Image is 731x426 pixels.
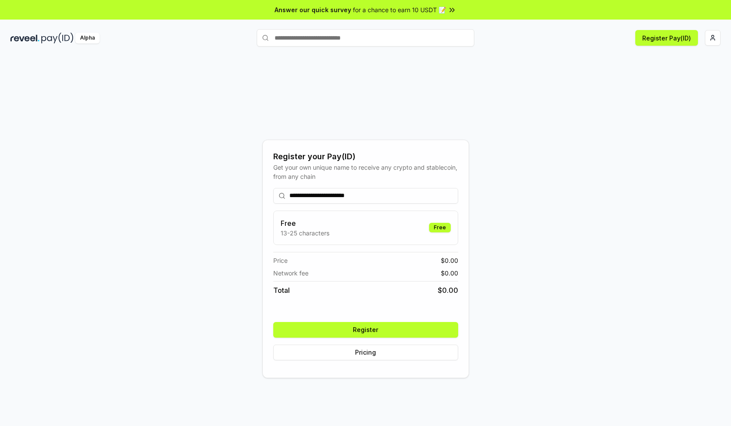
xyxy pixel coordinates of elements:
img: reveel_dark [10,33,40,44]
div: Free [429,223,451,232]
button: Register [273,322,458,338]
div: Alpha [75,33,100,44]
span: $ 0.00 [438,285,458,295]
p: 13-25 characters [281,228,329,238]
button: Register Pay(ID) [635,30,698,46]
img: pay_id [41,33,74,44]
span: $ 0.00 [441,256,458,265]
span: Price [273,256,288,265]
span: Network fee [273,268,308,278]
span: $ 0.00 [441,268,458,278]
button: Pricing [273,345,458,360]
span: Answer our quick survey [275,5,351,14]
div: Register your Pay(ID) [273,151,458,163]
h3: Free [281,218,329,228]
span: Total [273,285,290,295]
div: Get your own unique name to receive any crypto and stablecoin, from any chain [273,163,458,181]
span: for a chance to earn 10 USDT 📝 [353,5,446,14]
